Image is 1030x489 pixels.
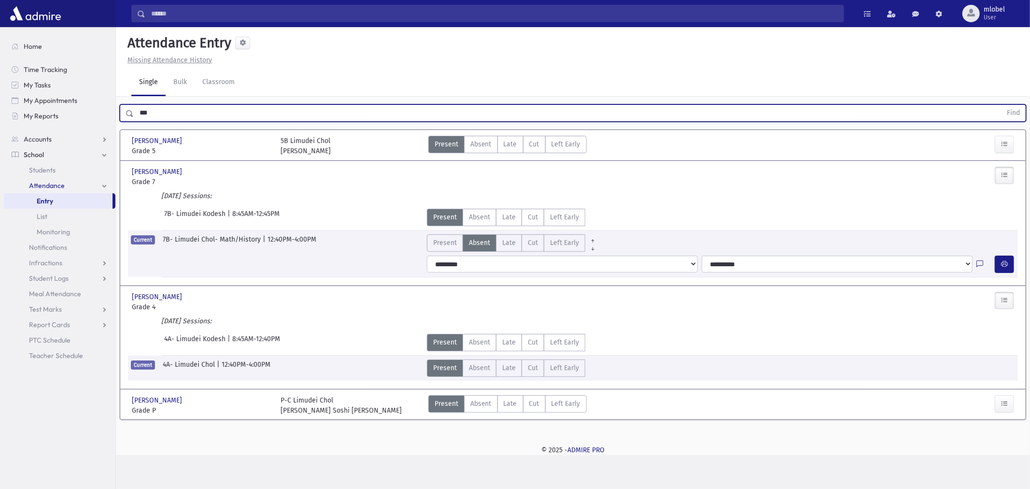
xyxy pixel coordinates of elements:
span: Left Early [551,139,580,149]
a: Students [4,162,115,178]
span: Cut [528,238,538,248]
a: Classroom [195,69,242,96]
a: All Prior [585,234,600,242]
span: List [37,212,47,221]
span: Accounts [24,135,52,144]
span: Meal Attendance [29,289,81,298]
a: Bulk [166,69,195,96]
span: [PERSON_NAME] [132,167,184,177]
i: [DATE] Sessions: [161,192,212,200]
span: Infractions [29,259,62,267]
span: Absent [469,363,490,373]
a: Monitoring [4,224,115,240]
h5: Attendance Entry [124,35,231,51]
input: Search [145,5,844,22]
div: AttTypes [427,334,585,351]
span: Left Early [550,337,579,347]
a: Missing Attendance History [124,56,212,64]
a: Teacher Schedule [4,348,115,363]
a: School [4,147,115,162]
a: PTC Schedule [4,332,115,348]
span: Late [504,139,517,149]
span: Present [435,139,458,149]
span: Absent [469,212,490,222]
a: Test Marks [4,302,115,317]
a: Notifications [4,240,115,255]
span: Time Tracking [24,65,67,74]
span: Attendance [29,181,65,190]
span: 12:40PM-4:00PM [268,234,316,252]
span: PTC Schedule [29,336,71,345]
a: Home [4,39,115,54]
a: All Later [585,242,600,250]
span: Present [433,363,457,373]
span: 4A- Limudei Kodesh [164,334,227,351]
span: Absent [470,139,492,149]
i: [DATE] Sessions: [161,317,212,325]
span: Grade 7 [132,177,271,187]
span: My Tasks [24,81,51,89]
span: Cut [528,337,538,347]
span: Left Early [550,238,579,248]
span: 4A- Limudei Chol [163,360,217,377]
a: Entry [4,193,113,209]
span: Current [131,235,155,244]
span: 8:45AM-12:45PM [232,209,280,226]
a: Attendance [4,178,115,193]
div: AttTypes [427,234,600,252]
span: Present [433,337,457,347]
a: Single [131,69,166,96]
span: Grade P [132,405,271,416]
span: Cut [528,363,538,373]
span: My Appointments [24,96,77,105]
span: Late [502,212,516,222]
a: My Tasks [4,77,115,93]
span: Home [24,42,42,51]
div: 5B Limudei Chol [PERSON_NAME] [281,136,331,156]
span: User [984,14,1005,21]
span: 7B- Limudei Kodesh [164,209,227,226]
span: Notifications [29,243,67,252]
a: Time Tracking [4,62,115,77]
a: Infractions [4,255,115,271]
a: ADMIRE PRO [567,446,605,454]
span: [PERSON_NAME] [132,136,184,146]
div: AttTypes [427,360,585,377]
u: Missing Attendance History [127,56,212,64]
a: Accounts [4,131,115,147]
span: | [217,360,222,377]
span: Student Logs [29,274,69,283]
span: Left Early [551,399,580,409]
span: mlobel [984,6,1005,14]
span: Students [29,166,56,174]
span: School [24,150,44,159]
span: Absent [469,238,490,248]
span: Report Cards [29,320,70,329]
button: Find [1001,105,1026,121]
span: Absent [470,399,492,409]
span: Late [504,399,517,409]
div: © 2025 - [131,445,1015,455]
span: Present [433,212,457,222]
a: List [4,209,115,224]
span: Grade 5 [132,146,271,156]
span: Test Marks [29,305,62,314]
a: Report Cards [4,317,115,332]
div: P-C Limudei Chol [PERSON_NAME] Soshi [PERSON_NAME] [281,395,402,416]
span: Monitoring [37,228,70,236]
span: Absent [469,337,490,347]
span: | [227,334,232,351]
span: Present [435,399,458,409]
span: Cut [529,399,539,409]
span: | [227,209,232,226]
span: Grade 4 [132,302,271,312]
span: Cut [528,212,538,222]
div: AttTypes [427,209,585,226]
span: Late [502,337,516,347]
span: Left Early [550,212,579,222]
span: Left Early [550,363,579,373]
span: Current [131,360,155,370]
span: [PERSON_NAME] [132,292,184,302]
span: 12:40PM-4:00PM [222,360,270,377]
span: Present [433,238,457,248]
